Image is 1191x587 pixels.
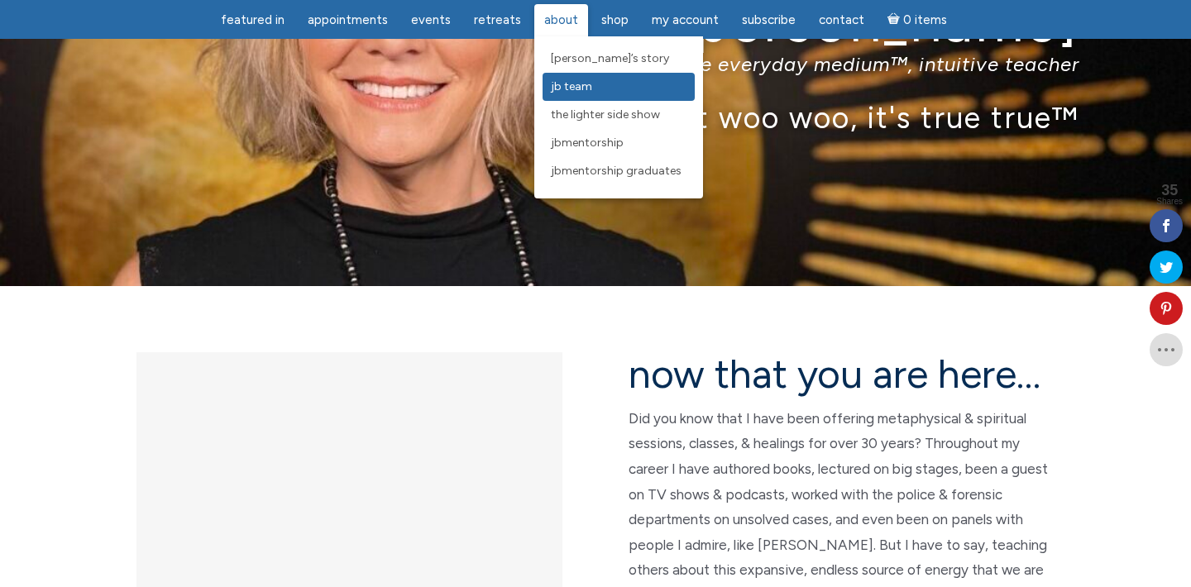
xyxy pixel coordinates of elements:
[534,4,588,36] a: About
[601,12,629,27] span: Shop
[1156,198,1183,206] span: Shares
[551,136,624,150] span: JBMentorship
[551,107,660,122] span: The Lighter Side Show
[543,101,695,129] a: The Lighter Side Show
[591,4,639,36] a: Shop
[544,12,578,27] span: About
[221,12,285,27] span: featured in
[543,129,695,157] a: JBMentorship
[308,12,388,27] span: Appointments
[742,12,796,27] span: Subscribe
[629,352,1055,396] h2: now that you are here…
[809,4,874,36] a: Contact
[211,4,294,36] a: featured in
[474,12,521,27] span: Retreats
[112,52,1079,76] p: the everyday medium™, intuitive teacher
[642,4,729,36] a: My Account
[298,4,398,36] a: Appointments
[543,45,695,73] a: [PERSON_NAME]’s Story
[652,12,719,27] span: My Account
[551,79,592,93] span: JB Team
[464,4,531,36] a: Retreats
[819,12,864,27] span: Contact
[411,12,451,27] span: Events
[732,4,806,36] a: Subscribe
[887,12,903,27] i: Cart
[551,51,669,65] span: [PERSON_NAME]’s Story
[878,2,957,36] a: Cart0 items
[1156,183,1183,198] span: 35
[401,4,461,36] a: Events
[112,99,1079,135] p: it's not woo woo, it's true true™
[551,164,682,178] span: JBMentorship Graduates
[543,157,695,185] a: JBMentorship Graduates
[543,73,695,101] a: JB Team
[903,14,947,26] span: 0 items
